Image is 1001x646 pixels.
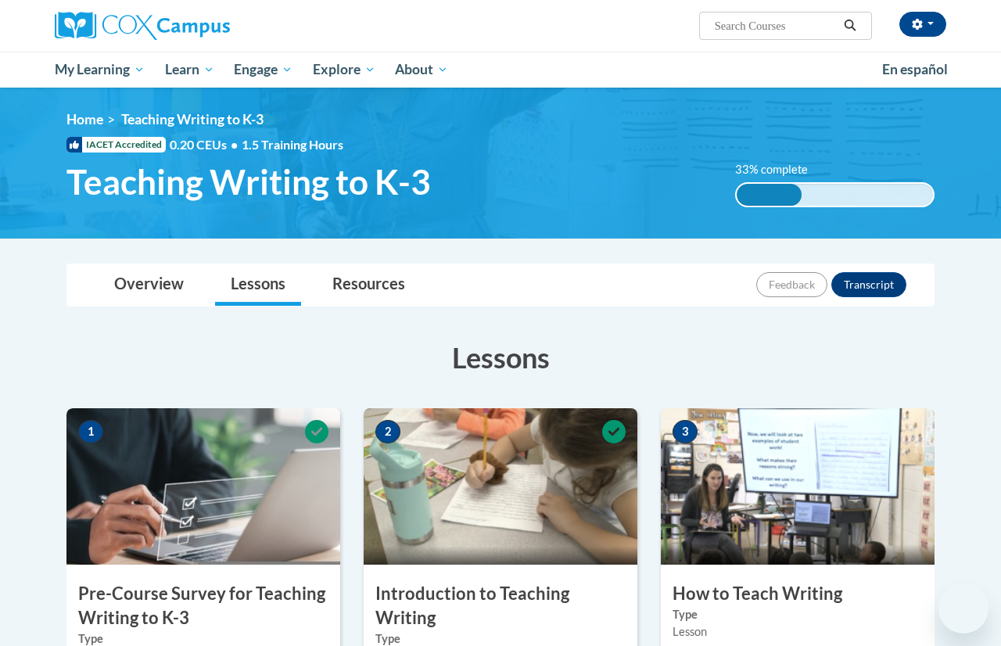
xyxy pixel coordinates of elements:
[45,52,155,88] a: My Learning
[66,408,340,565] img: Course Image
[55,12,336,40] a: Cox Campus
[66,161,431,203] span: Teaching Writing to K-3
[242,137,343,152] span: 1.5 Training Hours
[224,52,303,88] a: Engage
[55,60,145,79] span: My Learning
[673,623,923,641] div: Lesson
[78,420,103,443] span: 1
[317,264,421,306] a: Resources
[386,52,459,88] a: About
[66,137,166,153] span: IACET Accredited
[43,52,958,88] div: Main menu
[303,52,386,88] a: Explore
[215,264,301,306] a: Lessons
[99,264,199,306] a: Overview
[899,12,946,37] button: Account Settings
[375,420,400,443] span: 2
[66,582,340,630] h3: Pre-Course Survey for Teaching Writing to K-3
[66,111,103,127] a: Home
[756,272,827,297] button: Feedback
[872,53,958,86] a: En español
[313,60,375,79] span: Explore
[661,582,935,606] h3: How to Teach Writing
[673,606,923,623] label: Type
[713,16,838,35] input: Search Courses
[121,111,264,127] span: Teaching Writing to K-3
[831,272,906,297] button: Transcript
[735,161,825,178] label: 33% complete
[165,60,214,79] span: Learn
[231,137,238,152] span: •
[395,60,448,79] span: About
[661,408,935,565] img: Course Image
[55,12,230,40] img: Cox Campus
[673,420,698,443] span: 3
[364,408,637,565] img: Course Image
[66,338,935,377] h3: Lessons
[882,61,948,77] span: En español
[170,136,242,153] span: 0.20 CEUs
[234,60,292,79] span: Engage
[938,583,988,633] iframe: Button to launch messaging window
[838,16,862,35] button: Search
[155,52,224,88] a: Learn
[737,184,802,206] div: 33% complete
[364,582,637,630] h3: Introduction to Teaching Writing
